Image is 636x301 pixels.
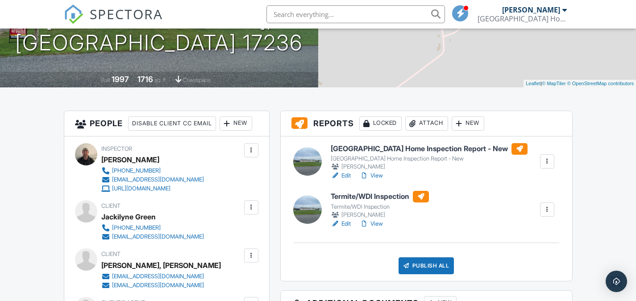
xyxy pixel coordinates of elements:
a: View [360,219,383,228]
a: Edit [331,219,351,228]
div: New [452,116,484,131]
div: [PERSON_NAME] [331,210,429,219]
div: [EMAIL_ADDRESS][DOMAIN_NAME] [112,176,204,183]
div: [URL][DOMAIN_NAME] [112,185,170,192]
a: SPECTORA [64,12,163,31]
h6: Termite/WDI Inspection [331,191,429,202]
div: [EMAIL_ADDRESS][DOMAIN_NAME] [112,233,204,240]
span: sq. ft. [154,77,167,83]
h6: [GEOGRAPHIC_DATA] Home Inspection Report - New [331,143,528,155]
div: Disable Client CC Email [128,116,216,131]
div: Termite/WDI Inspection [331,203,429,210]
div: Attach [405,116,448,131]
h3: People [64,111,269,136]
a: Termite/WDI Inspection Termite/WDI Inspection [PERSON_NAME] [331,191,429,219]
span: Client [101,202,121,209]
a: View [360,171,383,180]
div: South Central PA Home Inspection Co. Inc. [478,14,567,23]
div: [GEOGRAPHIC_DATA] Home Inspection Report - New [331,155,528,162]
span: Built [100,77,110,83]
span: SPECTORA [90,4,163,23]
a: [EMAIL_ADDRESS][DOMAIN_NAME] [101,281,214,290]
a: [EMAIL_ADDRESS][DOMAIN_NAME] [101,175,204,184]
div: 1997 [112,74,129,84]
div: [PHONE_NUMBER] [112,167,161,174]
div: Jackilyne Green [101,210,156,223]
div: [PHONE_NUMBER] [112,224,161,231]
span: Client [101,251,121,257]
a: Leaflet [526,81,540,86]
div: [PERSON_NAME], [PERSON_NAME] [101,259,221,272]
a: [PHONE_NUMBER] [101,223,204,232]
div: [EMAIL_ADDRESS][DOMAIN_NAME] [112,273,204,280]
div: Publish All [399,257,454,274]
a: [GEOGRAPHIC_DATA] Home Inspection Report - New [GEOGRAPHIC_DATA] Home Inspection Report - New [PE... [331,143,528,172]
h3: Reports [281,111,572,136]
a: © OpenStreetMap contributors [567,81,634,86]
span: Inspector [101,145,132,152]
span: crawlspace [183,77,211,83]
div: | [524,80,636,87]
a: [EMAIL_ADDRESS][DOMAIN_NAME] [101,272,214,281]
div: [PERSON_NAME] [101,153,159,166]
input: Search everything... [266,5,445,23]
div: New [220,116,252,131]
div: Open Intercom Messenger [606,271,627,292]
div: 1716 [137,74,153,84]
a: © MapTiler [542,81,566,86]
a: [PHONE_NUMBER] [101,166,204,175]
img: The Best Home Inspection Software - Spectora [64,4,83,24]
div: Locked [359,116,402,131]
a: Edit [331,171,351,180]
div: [PERSON_NAME] [331,162,528,171]
div: [PERSON_NAME] [502,5,560,14]
div: [EMAIL_ADDRESS][DOMAIN_NAME] [112,282,204,289]
a: [EMAIL_ADDRESS][DOMAIN_NAME] [101,232,204,241]
a: [URL][DOMAIN_NAME] [101,184,204,193]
